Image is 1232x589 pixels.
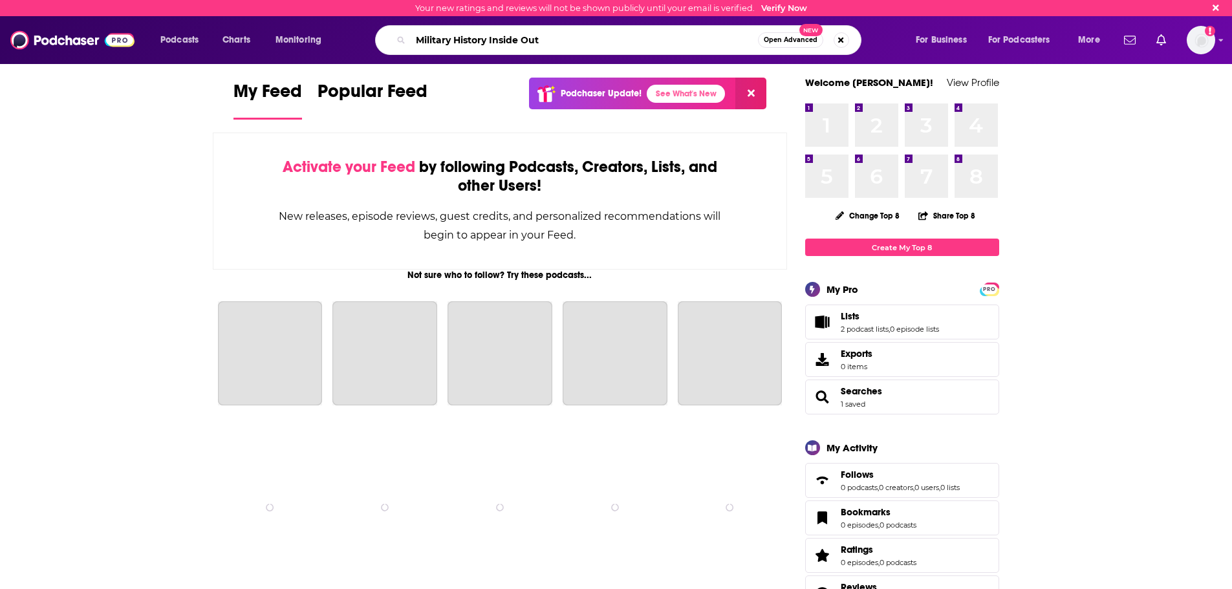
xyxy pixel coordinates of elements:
a: View Profile [947,76,999,89]
a: Ratings [841,544,916,555]
a: 0 lists [940,483,960,492]
span: , [878,520,880,530]
span: 0 items [841,362,872,371]
span: More [1078,31,1100,49]
button: open menu [266,30,338,50]
p: Podchaser Update! [561,88,642,99]
span: Logged in as celadonmarketing [1187,26,1215,54]
button: open menu [151,30,215,50]
a: Ratings [810,546,836,564]
span: Monitoring [276,31,321,49]
svg: Email not verified [1205,26,1215,36]
a: Verify Now [761,3,807,13]
a: Show notifications dropdown [1151,29,1171,51]
img: Podchaser - Follow, Share and Rate Podcasts [10,28,135,52]
span: Charts [222,31,250,49]
a: Welcome [PERSON_NAME]! [805,76,933,89]
span: Exports [841,348,872,359]
a: Follows [841,469,960,480]
div: New releases, episode reviews, guest credits, and personalized recommendations will begin to appe... [278,207,722,244]
div: by following Podcasts, Creators, Lists, and other Users! [278,158,722,195]
span: Bookmarks [805,500,999,535]
span: Ratings [805,538,999,573]
button: Open AdvancedNew [758,32,823,48]
span: , [878,558,880,567]
a: 0 episodes [841,520,878,530]
span: Ratings [841,544,873,555]
a: Follows [810,471,836,489]
a: Planet Money [448,301,552,406]
a: Searches [810,388,836,406]
span: Exports [810,350,836,369]
a: 0 episodes [841,558,878,567]
span: For Podcasters [988,31,1050,49]
span: Podcasts [160,31,199,49]
div: Search podcasts, credits, & more... [387,25,874,55]
span: , [878,483,879,492]
span: For Business [916,31,967,49]
span: Bookmarks [841,506,891,518]
span: New [799,24,823,36]
div: My Activity [827,442,878,454]
button: open menu [907,30,983,50]
button: Show profile menu [1187,26,1215,54]
button: Change Top 8 [828,208,908,224]
span: Activate your Feed [283,157,415,177]
img: User Profile [1187,26,1215,54]
a: PRO [982,284,997,294]
span: Follows [841,469,874,480]
a: Exports [805,342,999,377]
button: Share Top 8 [918,203,976,228]
a: Charts [214,30,258,50]
a: The Daily [563,301,667,406]
a: 0 podcasts [880,558,916,567]
a: Bookmarks [841,506,916,518]
a: Searches [841,385,882,397]
a: Create My Top 8 [805,239,999,256]
span: PRO [982,284,997,294]
input: Search podcasts, credits, & more... [411,30,758,50]
a: 0 creators [879,483,913,492]
span: My Feed [233,80,302,110]
a: Lists [810,313,836,331]
button: open menu [1069,30,1116,50]
a: Bookmarks [810,509,836,527]
a: My Favorite Murder with Karen Kilgariff and Georgia Hardstark [678,301,783,406]
a: 0 podcasts [841,483,878,492]
span: Open Advanced [764,37,817,43]
a: This American Life [332,301,437,406]
span: Popular Feed [318,80,427,110]
button: open menu [980,30,1069,50]
span: Searches [805,380,999,414]
a: The Joe Rogan Experience [218,301,323,406]
a: 1 saved [841,400,865,409]
a: 0 episode lists [890,325,939,334]
span: Follows [805,463,999,498]
span: Lists [805,305,999,339]
a: Popular Feed [318,80,427,120]
div: My Pro [827,283,858,295]
a: 2 podcast lists [841,325,889,334]
a: Show notifications dropdown [1119,29,1141,51]
span: , [939,483,940,492]
a: 0 users [914,483,939,492]
div: Not sure who to follow? Try these podcasts... [213,270,788,281]
span: , [889,325,890,334]
a: My Feed [233,80,302,120]
a: 0 podcasts [880,520,916,530]
a: Lists [841,310,939,322]
div: Your new ratings and reviews will not be shown publicly until your email is verified. [415,3,807,13]
span: , [913,483,914,492]
span: Lists [841,310,859,322]
a: See What's New [647,85,725,103]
